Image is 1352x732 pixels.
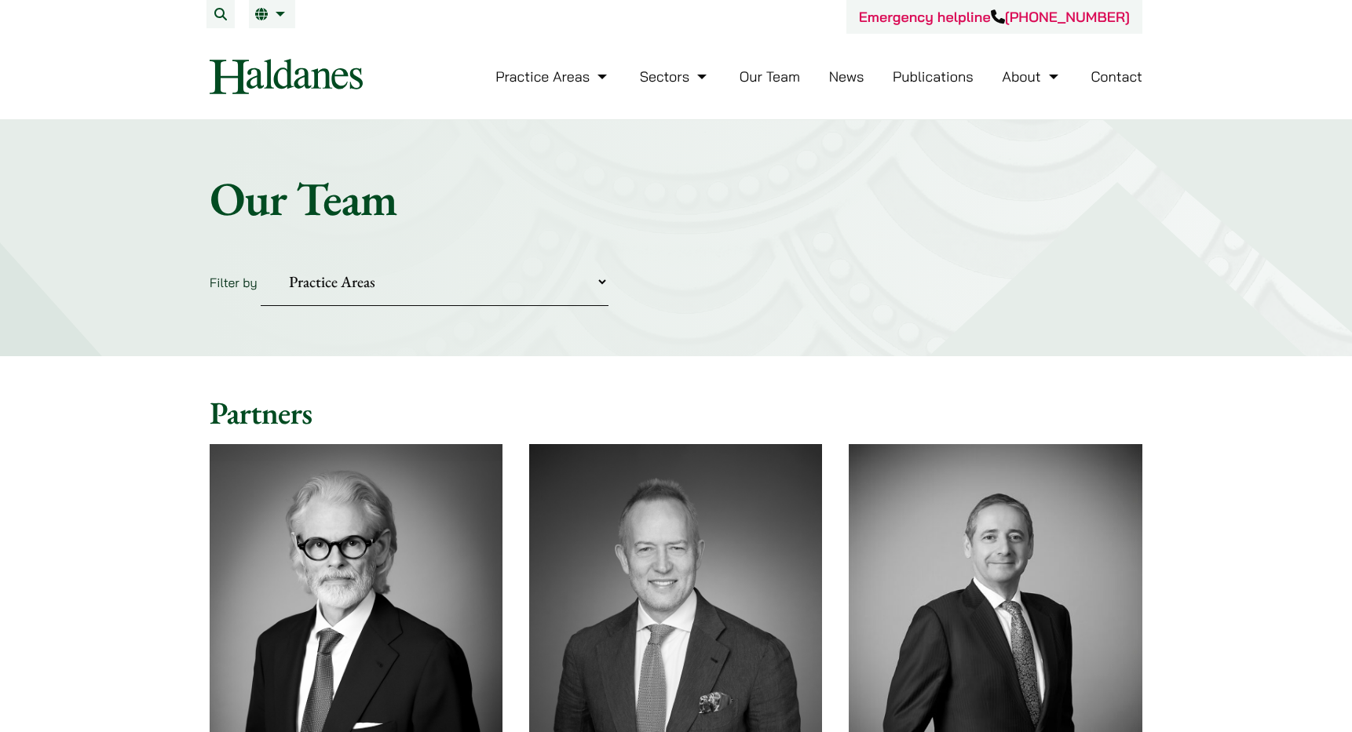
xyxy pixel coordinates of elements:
img: Logo of Haldanes [210,59,363,94]
a: EN [255,8,289,20]
a: Contact [1091,67,1142,86]
a: About [1002,67,1062,86]
a: Emergency helpline[PHONE_NUMBER] [859,8,1130,26]
a: Practice Areas [495,67,611,86]
label: Filter by [210,275,258,290]
a: Sectors [640,67,711,86]
h2: Partners [210,394,1142,432]
a: Publications [893,67,974,86]
a: Our Team [740,67,800,86]
a: News [829,67,864,86]
h1: Our Team [210,170,1142,227]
